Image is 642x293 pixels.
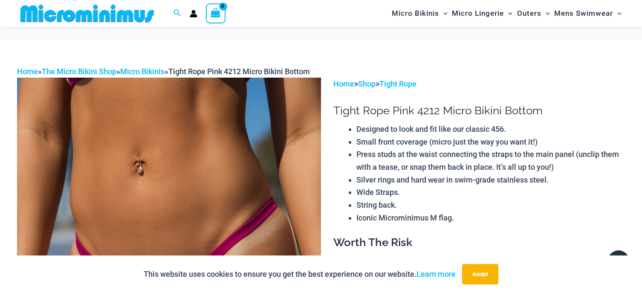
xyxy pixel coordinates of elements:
li: Wide Straps. [356,186,625,199]
li: Iconic Microminimus M flag. [356,212,625,224]
a: Micro Bikinis [120,67,165,76]
a: Account icon link [190,10,197,17]
span: Micro Lingerie [452,3,504,24]
a: Learn more [416,270,456,278]
span: Menu Toggle [439,3,448,24]
a: View Shopping Cart, empty [206,3,226,23]
a: Home [17,67,38,76]
h1: Tight Rope Pink 4212 Micro Bikini Bottom [333,104,625,117]
img: MM SHOP LOGO FLAT [17,4,157,23]
a: Mens SwimwearMenu ToggleMenu Toggle [552,3,624,24]
a: Search icon link [174,8,181,19]
span: Menu Toggle [613,3,622,24]
span: » » » [17,67,310,76]
span: Micro Bikinis [392,3,439,24]
span: Menu Toggle [504,3,512,24]
p: > > [333,78,625,90]
li: Small front coverage (micro just the way you want it!) [356,136,625,148]
li: Designed to look and fit like our classic 456. [356,123,625,136]
span: Outers [517,3,541,24]
span: Menu Toggle [541,3,550,24]
button: Accept [462,264,498,284]
nav: Site Navigation [388,1,625,26]
li: Silver rings and hard wear in swim-grade stainless steel. [356,174,625,186]
h3: Worth The Risk [333,235,625,250]
a: The Micro Bikini Shop [42,67,116,76]
p: This website uses cookies to ensure you get the best experience on our website. [144,268,456,281]
a: Micro LingerieMenu ToggleMenu Toggle [450,3,515,24]
a: Home [333,79,354,88]
a: Tight Rope [379,79,416,88]
a: OutersMenu ToggleMenu Toggle [515,3,552,24]
span: Tight Rope Pink 4212 Micro Bikini Bottom [168,67,310,76]
li: String back. [356,199,625,212]
a: Micro BikinisMenu ToggleMenu Toggle [390,3,450,24]
li: Press studs at the waist connecting the straps to the main panel (unclip them with a tease, or sn... [356,148,625,173]
span: Mens Swimwear [554,3,613,24]
a: Shop [358,79,376,88]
